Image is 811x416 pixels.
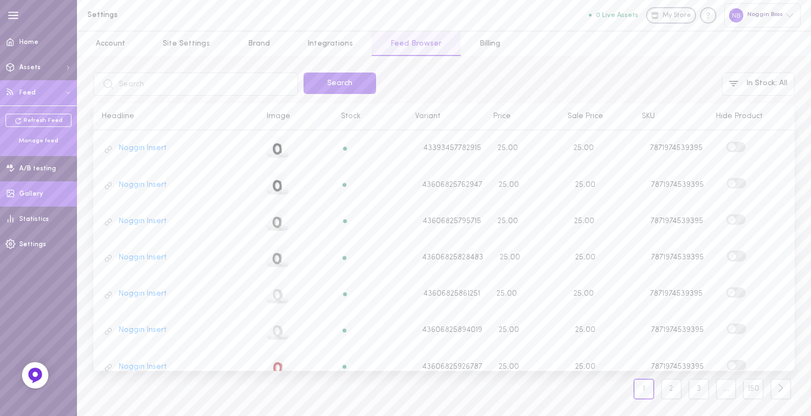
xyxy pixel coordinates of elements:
[423,289,480,299] span: 43606825861251
[650,290,703,298] span: 7871974539395
[573,144,594,152] span: 25.00
[499,326,519,334] span: 25.00
[27,367,43,384] img: Feedback Button
[700,7,716,24] div: Knowledge center
[407,112,485,121] div: Variant
[422,362,482,372] span: 43606825926787
[5,114,71,127] a: Refresh Feed
[304,73,376,94] button: Search
[19,64,41,71] span: Assets
[722,73,795,96] button: In Stock: All
[575,181,595,189] span: 25.00
[651,253,704,262] span: 7871974539395
[119,217,167,226] a: Noggin Insert
[574,217,594,225] span: 25.00
[485,112,559,121] div: Price
[633,379,654,400] a: 1
[93,73,298,96] input: Search
[651,181,704,189] span: 7871974539395
[119,289,167,299] a: Noggin Insert
[498,144,518,152] span: 25.00
[646,7,696,24] a: My Store
[289,31,372,56] a: Integrations
[499,181,519,189] span: 25.00
[496,290,517,298] span: 25.00
[633,112,708,121] div: SKU
[658,379,685,400] a: 2
[461,31,519,56] a: Billing
[19,241,46,248] span: Settings
[661,379,682,400] a: 2
[119,180,167,190] a: Noggin Insert
[589,12,638,19] button: 0 Live Assets
[716,379,737,400] a: ...
[651,326,704,334] span: 7871974539395
[87,11,269,19] h1: Settings
[5,137,71,146] div: Manage feed
[372,31,460,56] a: Feed Browser
[423,143,481,153] span: 43393457782915
[589,12,646,19] a: 0 Live Assets
[119,362,167,372] a: Noggin Insert
[258,112,333,121] div: Image
[663,11,691,21] span: My Store
[423,217,481,226] span: 43606825795715
[422,325,482,335] span: 43606825894019
[422,253,483,263] span: 43606825828483
[559,112,633,121] div: Sale Price
[650,217,703,225] span: 7871974539395
[708,112,782,121] div: Hide Product
[229,31,289,56] a: Brand
[688,379,709,400] a: 3
[499,363,519,371] span: 25.00
[119,253,167,263] a: Noggin Insert
[93,112,258,121] div: Headline
[119,325,167,335] a: Noggin Insert
[743,379,764,400] a: 150
[740,379,767,400] a: 150
[575,363,595,371] span: 25.00
[422,180,482,190] span: 43606825762947
[630,379,658,400] a: 1
[333,112,407,121] div: Stock
[77,31,144,56] a: Account
[19,39,38,46] span: Home
[651,363,704,371] span: 7871974539395
[724,3,801,27] div: Noggin Boss
[19,191,43,197] span: Gallery
[19,165,56,172] span: A/B testing
[650,144,703,152] span: 7871974539395
[500,253,520,262] span: 25.00
[144,31,229,56] a: Site Settings
[498,217,518,225] span: 25.00
[575,326,595,334] span: 25.00
[685,379,713,400] a: 3
[19,90,36,96] span: Feed
[575,253,595,262] span: 25.00
[19,216,49,223] span: Statistics
[573,290,594,298] span: 25.00
[119,143,167,153] a: Noggin Insert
